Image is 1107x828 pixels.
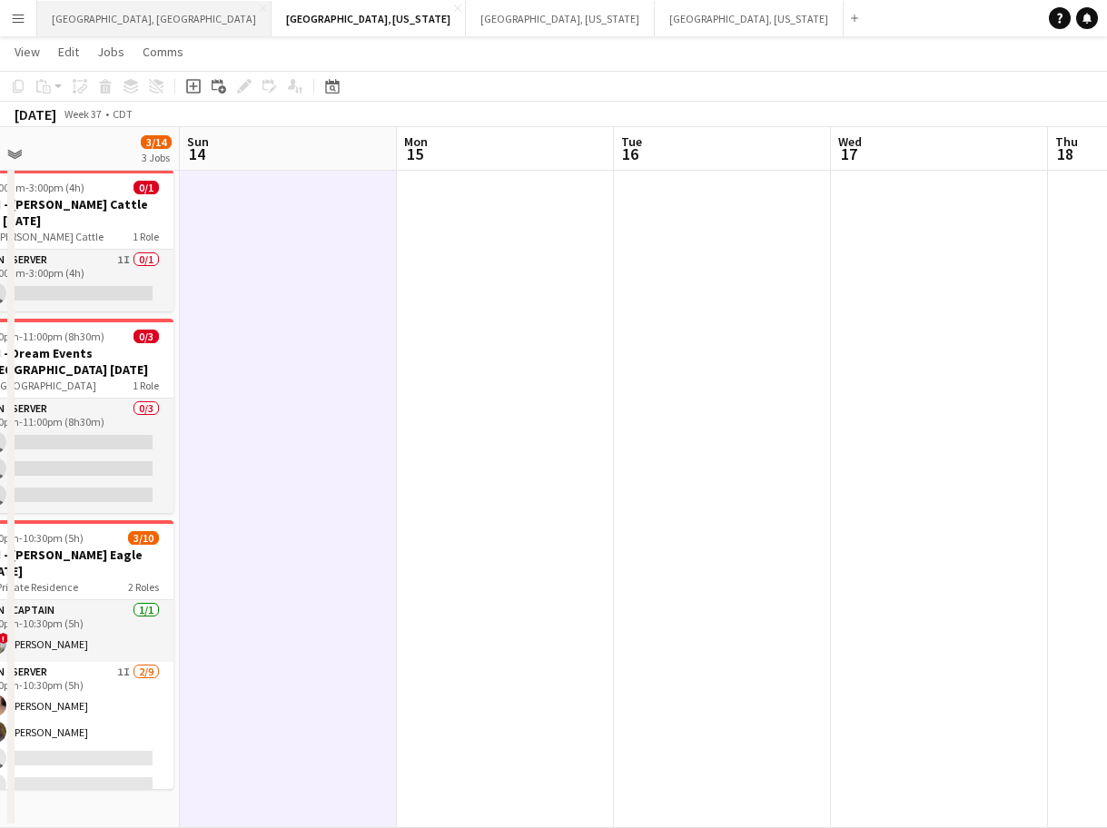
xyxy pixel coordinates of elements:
span: 18 [1053,143,1078,164]
span: Comms [143,44,183,60]
span: 0/1 [133,181,159,194]
span: 0/3 [133,330,159,343]
span: Mon [404,133,428,150]
div: CDT [113,107,133,121]
button: [GEOGRAPHIC_DATA], [GEOGRAPHIC_DATA] [37,1,272,36]
span: 1 Role [133,379,159,392]
div: [DATE] [15,105,56,123]
span: 15 [401,143,428,164]
span: Jobs [97,44,124,60]
span: 3/10 [128,531,159,545]
div: 3 Jobs [142,151,171,164]
span: Week 37 [60,107,105,121]
span: Tue [621,133,642,150]
button: [GEOGRAPHIC_DATA], [US_STATE] [466,1,655,36]
span: Sun [187,133,209,150]
span: Edit [58,44,79,60]
span: 14 [184,143,209,164]
button: [GEOGRAPHIC_DATA], [US_STATE] [655,1,844,36]
span: View [15,44,40,60]
span: Thu [1055,133,1078,150]
span: 16 [618,143,642,164]
span: 17 [835,143,862,164]
span: Wed [838,133,862,150]
a: View [7,40,47,64]
button: [GEOGRAPHIC_DATA], [US_STATE] [272,1,466,36]
span: 2 Roles [128,580,159,594]
span: 3/14 [141,135,172,149]
a: Jobs [90,40,132,64]
a: Comms [135,40,191,64]
span: 1 Role [133,230,159,243]
a: Edit [51,40,86,64]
